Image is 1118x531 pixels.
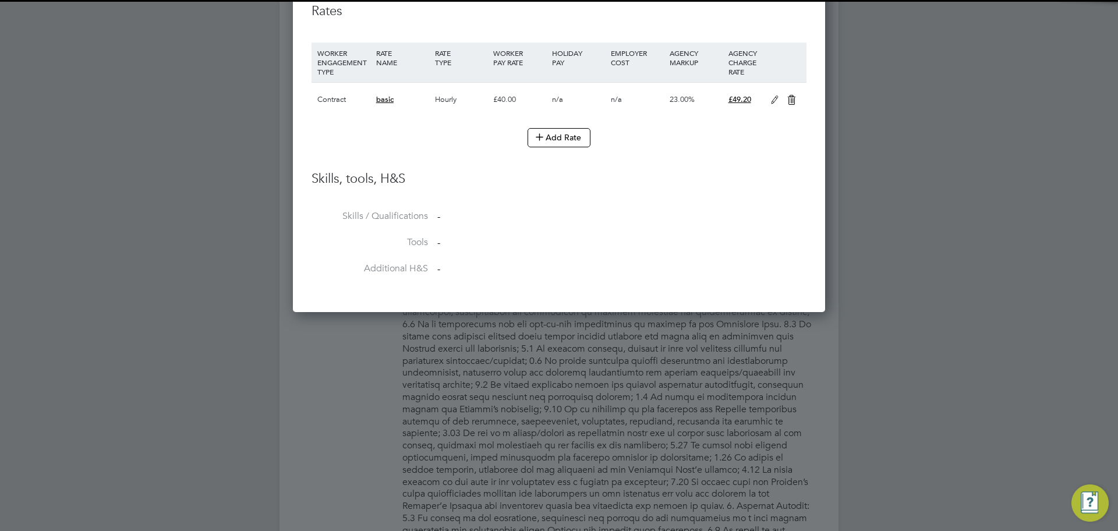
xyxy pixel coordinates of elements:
[490,43,549,73] div: WORKER PAY RATE
[314,43,373,82] div: WORKER ENGAGEMENT TYPE
[549,43,608,73] div: HOLIDAY PAY
[437,263,440,275] span: -
[437,237,440,249] span: -
[667,43,726,73] div: AGENCY MARKUP
[611,94,622,104] span: n/a
[376,94,394,104] span: basic
[314,83,373,116] div: Contract
[312,3,806,20] h3: Rates
[726,43,765,82] div: AGENCY CHARGE RATE
[437,211,440,222] span: -
[432,83,491,116] div: Hourly
[490,83,549,116] div: £40.00
[312,236,428,249] label: Tools
[728,94,751,104] span: £49.20
[1071,484,1109,522] button: Engage Resource Center
[432,43,491,73] div: RATE TYPE
[670,94,695,104] span: 23.00%
[312,263,428,275] label: Additional H&S
[373,43,432,73] div: RATE NAME
[528,128,590,147] button: Add Rate
[552,94,563,104] span: n/a
[312,171,806,187] h3: Skills, tools, H&S
[312,210,428,222] label: Skills / Qualifications
[608,43,667,73] div: EMPLOYER COST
